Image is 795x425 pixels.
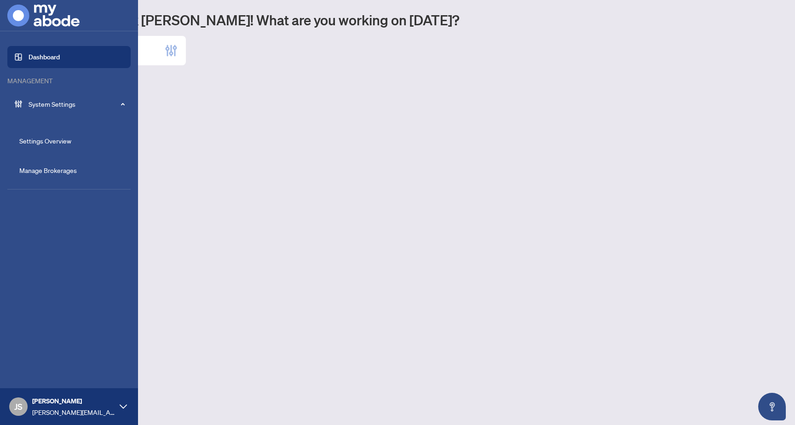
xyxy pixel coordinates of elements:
[7,75,131,86] div: MANAGEMENT
[29,53,60,61] a: Dashboard
[19,137,71,145] a: Settings Overview
[48,11,784,29] h1: Welcome back [PERSON_NAME]! What are you working on [DATE]?
[32,407,115,417] span: [PERSON_NAME][EMAIL_ADDRESS][DOMAIN_NAME]
[32,396,115,406] span: [PERSON_NAME]
[7,5,80,27] img: logo
[758,393,786,420] button: Open asap
[29,99,124,109] span: System Settings
[14,400,23,413] span: JS
[19,166,77,174] a: Manage Brokerages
